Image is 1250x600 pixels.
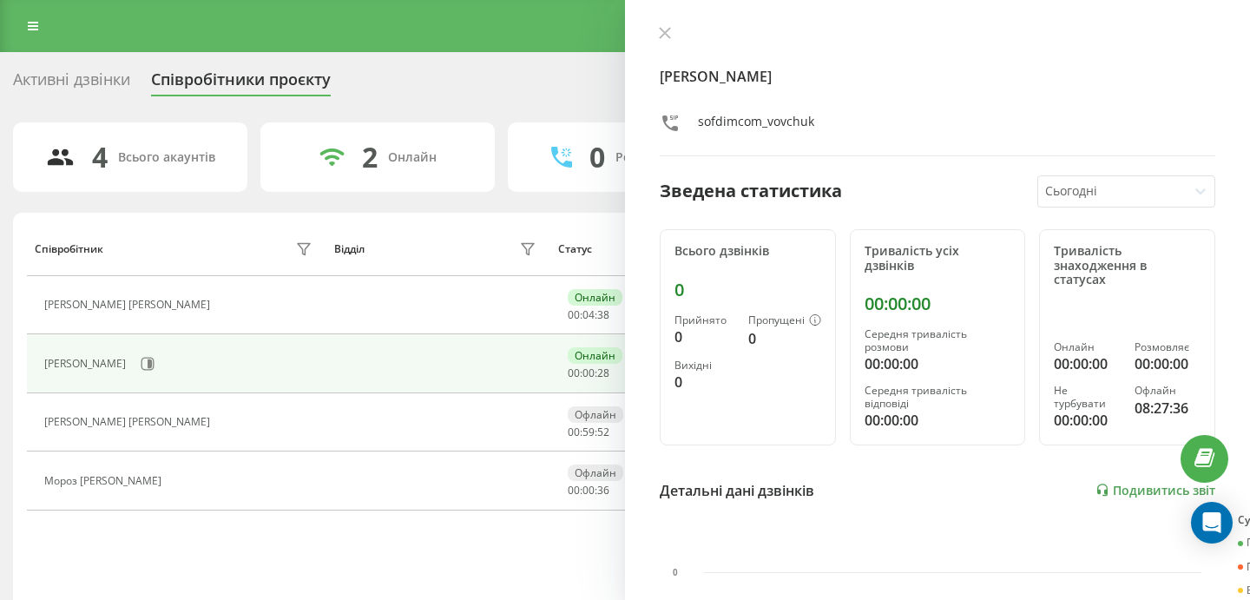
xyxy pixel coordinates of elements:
div: Офлайн [568,465,623,481]
div: : : [568,426,609,438]
div: 00:00:00 [1054,353,1120,374]
span: 00 [568,483,580,498]
div: Онлайн [1054,341,1120,353]
span: 00 [568,366,580,380]
div: 2 [362,141,378,174]
div: Офлайн [568,406,623,423]
div: Вихідні [674,359,734,372]
div: Прийнято [674,314,734,326]
div: Детальні дані дзвінків [660,480,814,501]
div: Тривалість знаходження в статусах [1054,244,1201,287]
div: Open Intercom Messenger [1191,502,1233,544]
div: Не турбувати [1054,385,1120,410]
div: 00:00:00 [865,353,1011,374]
div: Співробітник [35,243,103,255]
span: 00 [568,307,580,322]
h4: [PERSON_NAME] [660,66,1215,87]
div: Середня тривалість відповіді [865,385,1011,410]
div: [PERSON_NAME] [PERSON_NAME] [44,416,214,428]
div: Розмовляє [1135,341,1201,353]
span: 28 [597,366,609,380]
span: 36 [597,483,609,498]
span: 04 [582,307,595,322]
div: Мороз [PERSON_NAME] [44,475,166,487]
div: 00:00:00 [1054,410,1120,431]
div: : : [568,485,609,497]
div: Середня тривалість розмови [865,328,1011,353]
text: 0 [673,568,678,577]
div: 00:00:00 [865,410,1011,431]
span: 00 [568,425,580,439]
span: 00 [582,483,595,498]
div: 0 [589,141,605,174]
div: Зведена статистика [660,178,842,204]
div: : : [568,309,609,321]
div: Співробітники проєкту [151,70,331,97]
div: : : [568,367,609,379]
div: Розмовляють [615,150,700,165]
span: 52 [597,425,609,439]
div: 00:00:00 [865,293,1011,314]
div: 0 [674,326,734,347]
div: [PERSON_NAME] [PERSON_NAME] [44,299,214,311]
div: Онлайн [388,150,437,165]
div: 4 [92,141,108,174]
div: 00:00:00 [1135,353,1201,374]
div: Всього акаунтів [118,150,215,165]
div: Онлайн [568,289,622,306]
div: 0 [674,280,821,300]
div: Відділ [334,243,365,255]
div: Активні дзвінки [13,70,130,97]
div: Офлайн [1135,385,1201,397]
div: [PERSON_NAME] [44,358,130,370]
div: Статус [558,243,592,255]
div: Всього дзвінків [674,244,821,259]
span: 38 [597,307,609,322]
div: 08:27:36 [1135,398,1201,419]
span: 59 [582,425,595,439]
div: Тривалість усіх дзвінків [865,244,1011,274]
div: 0 [674,372,734,392]
div: Пропущені [748,314,821,328]
div: 0 [748,328,821,349]
a: Подивитись звіт [1095,483,1215,498]
div: sofdimcom_vovchuk [698,113,814,138]
div: Онлайн [568,347,622,364]
span: 00 [582,366,595,380]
